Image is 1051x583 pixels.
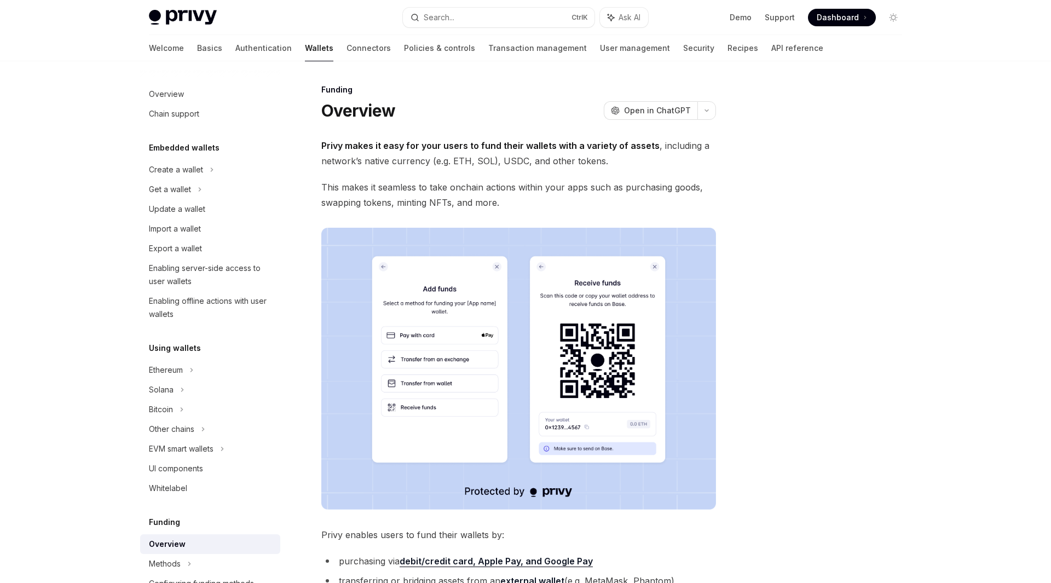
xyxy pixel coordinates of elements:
[140,199,280,219] a: Update a wallet
[149,383,174,396] div: Solana
[149,442,213,455] div: EVM smart wallets
[321,101,395,120] h1: Overview
[140,104,280,124] a: Chain support
[149,107,199,120] div: Chain support
[424,11,454,24] div: Search...
[488,35,587,61] a: Transaction management
[404,35,475,61] a: Policies & controls
[140,291,280,324] a: Enabling offline actions with user wallets
[140,239,280,258] a: Export a wallet
[305,35,333,61] a: Wallets
[683,35,714,61] a: Security
[571,13,588,22] span: Ctrl K
[600,8,648,27] button: Ask AI
[149,35,184,61] a: Welcome
[149,88,184,101] div: Overview
[149,363,183,377] div: Ethereum
[140,534,280,554] a: Overview
[149,423,194,436] div: Other chains
[140,258,280,291] a: Enabling server-side access to user wallets
[149,482,187,495] div: Whitelabel
[235,35,292,61] a: Authentication
[321,180,716,210] span: This makes it seamless to take onchain actions within your apps such as purchasing goods, swappin...
[149,462,203,475] div: UI components
[321,527,716,542] span: Privy enables users to fund their wallets by:
[140,478,280,498] a: Whitelabel
[624,105,691,116] span: Open in ChatGPT
[400,556,593,567] a: debit/credit card, Apple Pay, and Google Pay
[321,84,716,95] div: Funding
[140,219,280,239] a: Import a wallet
[817,12,859,23] span: Dashboard
[321,140,660,151] strong: Privy makes it easy for your users to fund their wallets with a variety of assets
[765,12,795,23] a: Support
[730,12,752,23] a: Demo
[885,9,902,26] button: Toggle dark mode
[321,553,716,569] li: purchasing via
[149,262,274,288] div: Enabling server-side access to user wallets
[403,8,594,27] button: Search...CtrlK
[771,35,823,61] a: API reference
[140,459,280,478] a: UI components
[604,101,697,120] button: Open in ChatGPT
[140,84,280,104] a: Overview
[149,538,186,551] div: Overview
[727,35,758,61] a: Recipes
[619,12,640,23] span: Ask AI
[149,242,202,255] div: Export a wallet
[149,163,203,176] div: Create a wallet
[197,35,222,61] a: Basics
[321,228,716,510] img: images/Funding.png
[149,183,191,196] div: Get a wallet
[149,403,173,416] div: Bitcoin
[149,342,201,355] h5: Using wallets
[149,203,205,216] div: Update a wallet
[347,35,391,61] a: Connectors
[149,516,180,529] h5: Funding
[149,10,217,25] img: light logo
[149,222,201,235] div: Import a wallet
[600,35,670,61] a: User management
[808,9,876,26] a: Dashboard
[321,138,716,169] span: , including a network’s native currency (e.g. ETH, SOL), USDC, and other tokens.
[149,557,181,570] div: Methods
[149,141,220,154] h5: Embedded wallets
[149,295,274,321] div: Enabling offline actions with user wallets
